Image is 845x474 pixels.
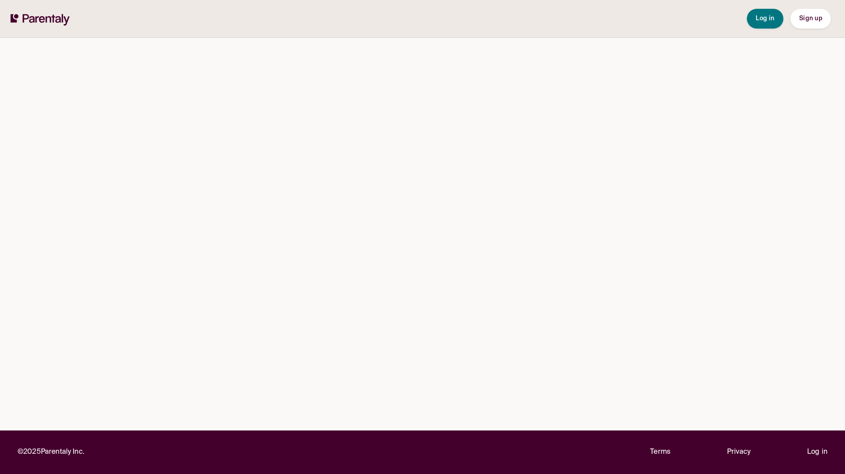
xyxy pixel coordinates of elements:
button: Sign up [790,9,831,29]
button: Log in [747,9,783,29]
p: © 2025 Parentaly Inc. [18,446,84,458]
a: Privacy [727,446,751,458]
a: Log in [807,446,827,458]
span: Sign up [799,15,822,22]
span: Log in [756,15,775,22]
a: Terms [650,446,670,458]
